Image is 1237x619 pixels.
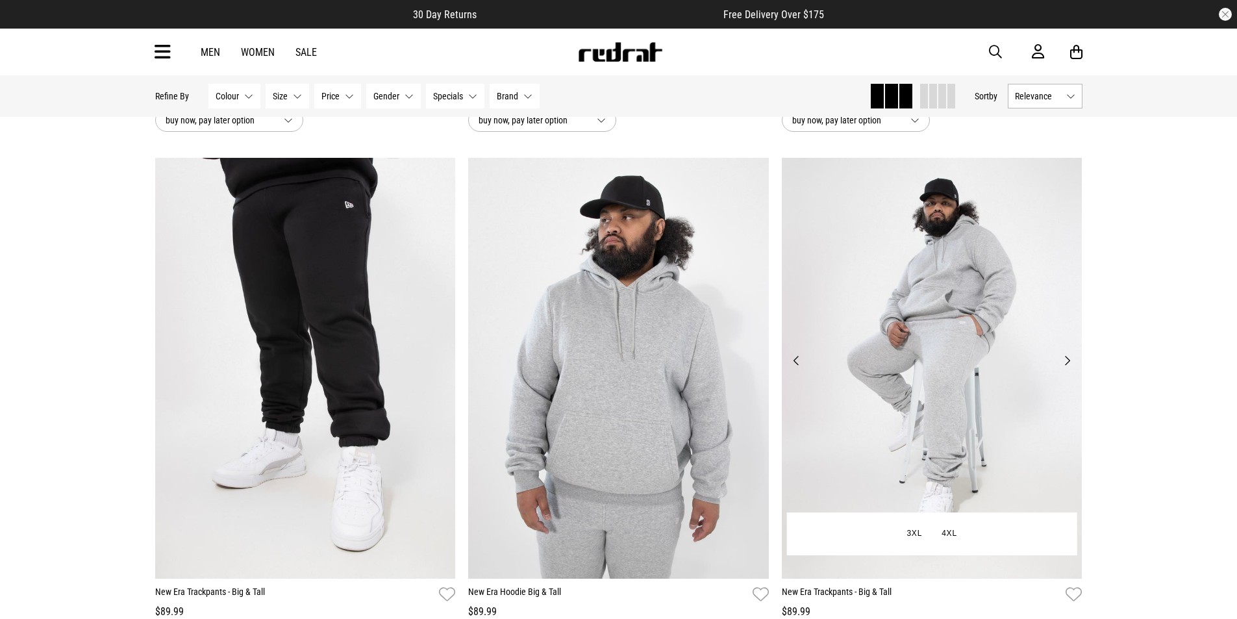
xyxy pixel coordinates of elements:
span: 30 Day Returns [413,8,477,21]
button: Price [314,84,361,108]
button: Brand [490,84,540,108]
span: Size [273,91,288,101]
button: buy now, pay later option [782,108,930,132]
button: Size [266,84,309,108]
span: Relevance [1015,91,1061,101]
button: buy now, pay later option [468,108,616,132]
img: New Era Hoodie Big & Tall in Grey [468,158,769,579]
button: Open LiveChat chat widget [10,5,49,44]
p: Refine By [155,91,189,101]
a: Sale [295,46,317,58]
a: Men [201,46,220,58]
span: buy now, pay later option [792,112,900,128]
button: Relevance [1008,84,1082,108]
span: Free Delivery Over $175 [723,8,824,21]
button: Next [1059,353,1075,368]
button: 4XL [932,522,967,546]
a: Women [241,46,275,58]
span: Specials [433,91,463,101]
button: Gender [366,84,421,108]
span: Gender [373,91,399,101]
a: New Era Trackpants - Big & Tall [155,585,434,604]
span: buy now, pay later option [479,112,586,128]
button: Specials [426,84,484,108]
button: 3XL [897,522,932,546]
span: buy now, pay later option [166,112,273,128]
button: Sortby [975,88,997,104]
a: New Era Hoodie Big & Tall [468,585,747,604]
span: Colour [216,91,239,101]
iframe: Customer reviews powered by Trustpilot [503,8,697,21]
span: Brand [497,91,518,101]
span: by [989,91,997,101]
button: buy now, pay later option [155,108,303,132]
button: Previous [788,353,805,368]
button: Colour [208,84,260,108]
a: New Era Trackpants - Big & Tall [782,585,1061,604]
img: New Era Trackpants - Big & Tall in Black [155,158,456,579]
span: Price [321,91,340,101]
img: Redrat logo [577,42,663,62]
img: New Era Trackpants - Big & Tall in Grey [782,158,1082,579]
